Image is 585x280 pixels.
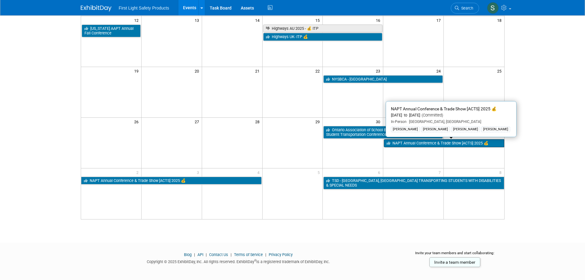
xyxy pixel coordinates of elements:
[391,120,407,124] span: In-Person
[263,33,383,41] a: Highways UK- ITP 💰
[257,168,262,176] span: 4
[391,113,511,118] div: [DATE] to [DATE]
[194,16,202,24] span: 13
[119,6,169,10] span: First Light Safety Products
[420,113,443,117] span: (Committed)
[375,16,383,24] span: 16
[497,67,504,75] span: 25
[82,25,141,37] a: [US_STATE] AAPT Annual Fall Conference
[263,25,383,33] a: Highways AU 2025 - 💰 ITP
[421,127,450,132] div: [PERSON_NAME]
[255,118,262,125] span: 28
[269,252,293,257] a: Privacy Policy
[315,16,322,24] span: 15
[391,127,420,132] div: [PERSON_NAME]
[134,118,141,125] span: 26
[193,252,197,257] span: |
[499,168,504,176] span: 8
[377,168,383,176] span: 6
[81,258,396,265] div: Copyright © 2025 ExhibitDay, Inc. All rights reserved. ExhibitDay is a registered trademark of Ex...
[194,67,202,75] span: 20
[436,67,443,75] span: 24
[323,126,443,139] a: Ontario Association of School Business Officials Annual 2025 Student Transportation Conference (O...
[375,67,383,75] span: 23
[136,168,141,176] span: 2
[255,67,262,75] span: 21
[81,5,111,11] img: ExhibitDay
[451,3,479,14] a: Search
[459,6,473,10] span: Search
[196,168,202,176] span: 3
[229,252,233,257] span: |
[255,16,262,24] span: 14
[384,139,504,147] a: NAPT Annual Conference & Trade Show [ACTS] 2025 💰
[197,252,203,257] a: API
[407,120,481,124] span: [GEOGRAPHIC_DATA], [GEOGRAPHIC_DATA]
[375,118,383,125] span: 30
[451,127,480,132] div: [PERSON_NAME]
[209,252,228,257] a: Contact Us
[254,259,256,262] sup: ®
[438,168,443,176] span: 7
[481,127,510,132] div: [PERSON_NAME]
[405,250,505,260] div: Invite your team members and start collaborating:
[487,2,499,14] img: Steph Willemsen
[81,177,262,185] a: NAPT Annual Conference & Trade Show [ACTS] 2025 💰
[315,67,322,75] span: 22
[234,252,263,257] a: Terms of Service
[497,16,504,24] span: 18
[317,168,322,176] span: 5
[323,177,504,189] a: TSD - [GEOGRAPHIC_DATA], [GEOGRAPHIC_DATA] TRANSPORTING STUDENTS WITH DISABILITIES & SPECIAL NEEDS
[134,16,141,24] span: 12
[184,252,192,257] a: Blog
[429,257,480,267] a: Invite a team member
[323,75,443,83] a: NYSBCA - [GEOGRAPHIC_DATA]
[194,118,202,125] span: 27
[264,252,268,257] span: |
[391,106,497,111] span: NAPT Annual Conference & Trade Show [ACTS] 2025 💰
[134,67,141,75] span: 19
[436,16,443,24] span: 17
[204,252,208,257] span: |
[315,118,322,125] span: 29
